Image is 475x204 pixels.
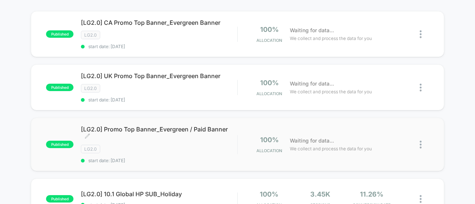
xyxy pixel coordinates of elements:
span: 100% [260,136,279,144]
img: close [420,84,422,91]
span: start date: [DATE] [81,158,237,163]
span: start date: [DATE] [81,44,237,49]
span: LG2.0 [81,145,100,153]
span: LG2.0 [81,84,100,93]
span: 11.26% [360,190,383,198]
span: [LG2.0] Promo Top Banner_Evergreen / Paid Banner [81,126,237,140]
span: LG2.0 [81,31,100,39]
span: Allocation [256,38,282,43]
span: Waiting for data... [290,80,334,88]
span: published [46,141,73,148]
img: close [420,141,422,148]
span: 100% [260,79,279,87]
span: 3.45k [310,190,330,198]
span: 100% [260,26,279,33]
span: published [46,84,73,91]
img: close [420,195,422,203]
span: We collect and process the data for you [290,145,372,152]
span: Waiting for data... [290,26,334,34]
span: [LG2.0] 10.1 Global HP SUB_Holiday [81,190,237,198]
span: We collect and process the data for you [290,35,372,42]
span: Waiting for data... [290,137,334,145]
span: [LG2.0] CA Promo Top Banner_Evergreen Banner [81,19,237,26]
span: 100% [260,190,278,198]
span: Allocation [256,91,282,96]
span: published [46,30,73,38]
span: start date: [DATE] [81,97,237,103]
span: Allocation [256,148,282,153]
span: We collect and process the data for you [290,88,372,95]
img: close [420,30,422,38]
span: published [46,195,73,203]
span: [LG2.0] UK Promo Top Banner_Evergreen Banner [81,72,237,80]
